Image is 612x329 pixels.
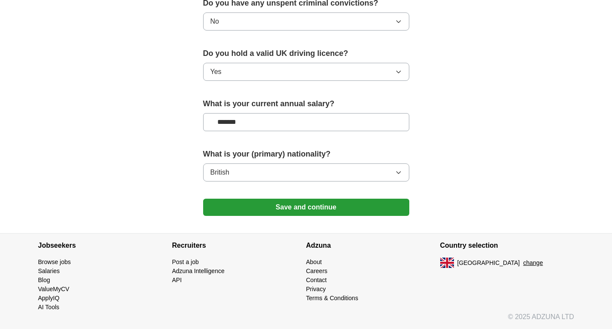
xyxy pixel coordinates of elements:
[203,199,409,216] button: Save and continue
[210,67,222,77] span: Yes
[203,98,409,110] label: What is your current annual salary?
[306,268,328,274] a: Careers
[38,295,60,301] a: ApplyIQ
[523,258,543,268] button: change
[306,277,327,283] a: Contact
[172,277,182,283] a: API
[203,12,409,31] button: No
[210,167,229,178] span: British
[457,258,520,268] span: [GEOGRAPHIC_DATA]
[203,63,409,81] button: Yes
[172,268,225,274] a: Adzuna Intelligence
[203,163,409,181] button: British
[306,286,326,292] a: Privacy
[440,258,454,268] img: UK flag
[172,258,199,265] a: Post a job
[306,258,322,265] a: About
[38,277,50,283] a: Blog
[210,16,219,27] span: No
[203,148,409,160] label: What is your (primary) nationality?
[38,286,70,292] a: ValueMyCV
[203,48,409,59] label: Do you hold a valid UK driving licence?
[38,268,60,274] a: Salaries
[38,304,60,311] a: AI Tools
[31,312,581,329] div: © 2025 ADZUNA LTD
[38,258,71,265] a: Browse jobs
[440,234,574,258] h4: Country selection
[306,295,358,301] a: Terms & Conditions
